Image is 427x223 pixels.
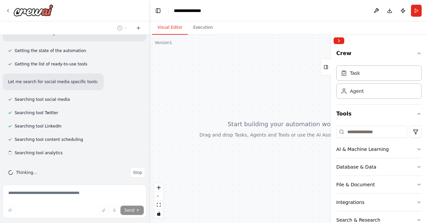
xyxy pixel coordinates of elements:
[15,48,86,53] span: Getting the state of the automation
[336,141,422,158] button: AI & Machine Learning
[336,146,389,153] div: AI & Machine Learning
[114,24,130,32] button: Switch to previous chat
[8,79,98,85] p: Let me search for social media specific tools:
[336,164,376,170] div: Database & Data
[16,170,37,175] span: Thinking...
[110,206,119,215] button: Click to speak your automation idea
[154,183,163,192] button: zoom in
[336,158,422,176] button: Database & Data
[133,24,144,32] button: Start a new chat
[188,21,218,35] button: Execution
[154,209,163,218] button: toggle interactivity
[15,124,61,129] span: Searching tool LinkedIn
[350,70,360,76] div: Task
[334,37,344,44] button: Collapse right sidebar
[336,181,375,188] div: File & Document
[336,176,422,193] button: File & Document
[99,206,108,215] button: Upload files
[155,40,172,45] div: Version 1
[153,6,163,15] button: Hide left sidebar
[154,192,163,201] button: zoom out
[133,170,142,175] span: Stop
[328,35,334,223] button: Toggle Sidebar
[124,208,134,213] span: Send
[15,97,70,102] span: Searching tool social media
[130,168,145,178] button: Stop
[15,150,63,156] span: Searching tool analytics
[13,4,53,16] img: Logo
[120,206,144,215] button: Send
[350,88,364,94] div: Agent
[336,194,422,211] button: Integrations
[15,137,83,142] span: Searching tool content scheduling
[336,47,422,63] button: Crew
[152,21,188,35] button: Visual Editor
[15,110,58,116] span: Searching tool Twitter
[336,63,422,104] div: Crew
[15,61,87,67] span: Getting the list of ready-to-use tools
[154,183,163,218] div: React Flow controls
[336,199,364,206] div: Integrations
[336,104,422,123] button: Tools
[5,206,15,215] button: Improve this prompt
[154,201,163,209] button: fit view
[174,7,206,14] nav: breadcrumb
